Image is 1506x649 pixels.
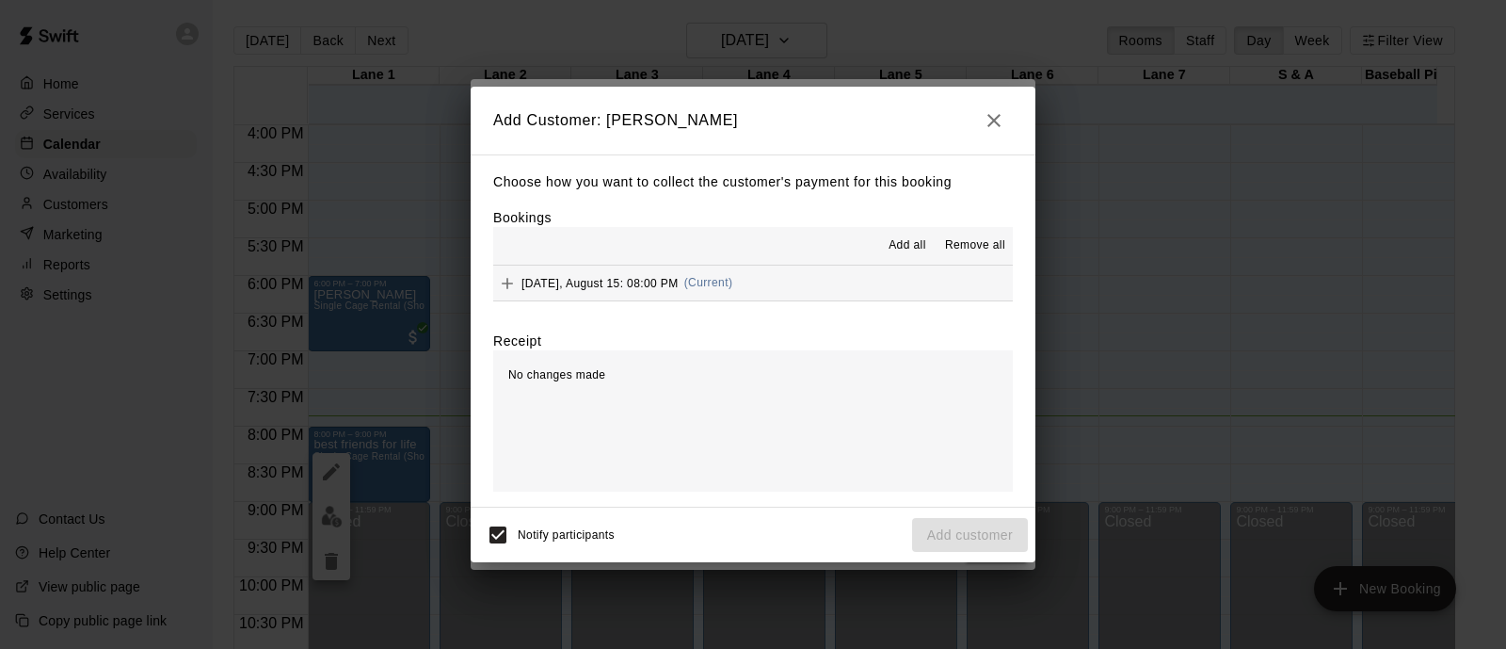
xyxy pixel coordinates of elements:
label: Bookings [493,210,552,225]
span: Notify participants [518,528,615,542]
span: [DATE], August 15: 08:00 PM [521,276,679,289]
span: Add all [889,236,926,255]
span: Remove all [945,236,1005,255]
button: Remove all [937,231,1013,261]
label: Receipt [493,332,541,350]
p: Choose how you want to collect the customer's payment for this booking [493,170,1013,194]
span: (Current) [684,276,733,289]
span: No changes made [508,368,605,381]
button: Add[DATE], August 15: 08:00 PM(Current) [493,266,1013,300]
span: Add [493,275,521,289]
h2: Add Customer: [PERSON_NAME] [471,87,1035,154]
button: Add all [877,231,937,261]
